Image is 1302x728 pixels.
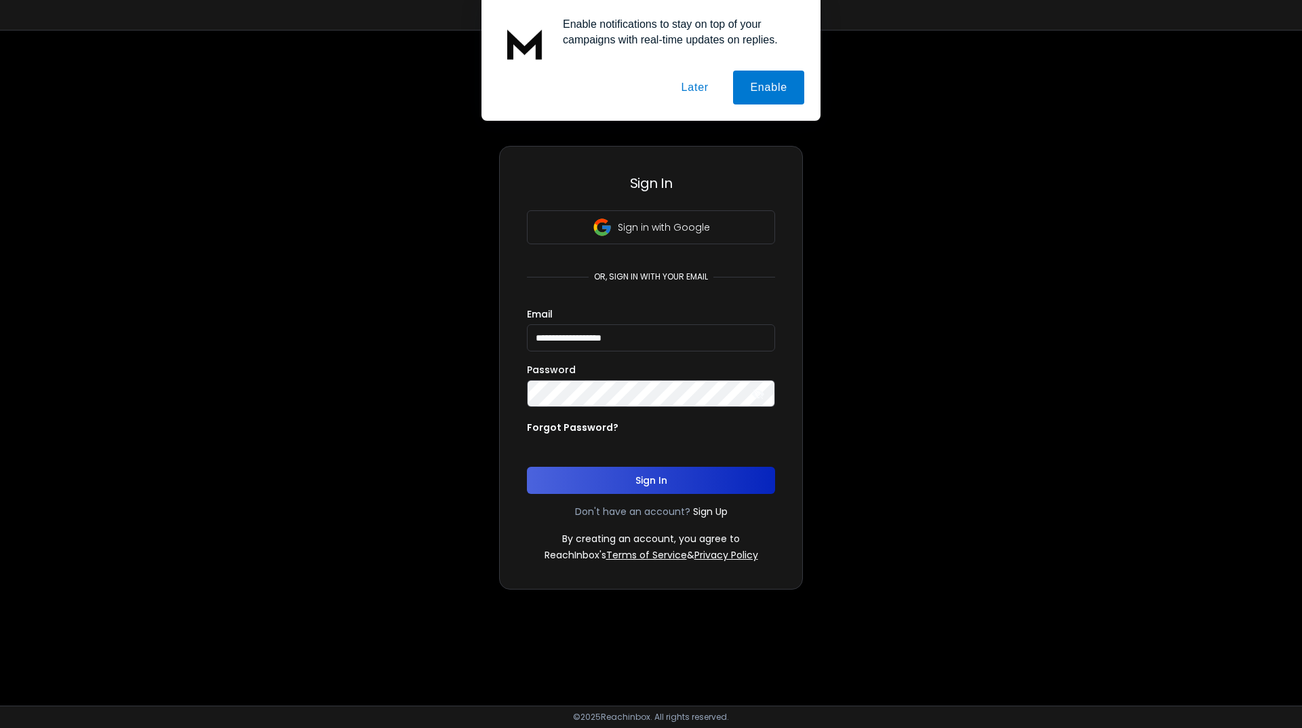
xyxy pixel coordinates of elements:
a: Privacy Policy [694,548,758,562]
p: © 2025 Reachinbox. All rights reserved. [573,712,729,723]
button: Sign In [527,467,775,494]
a: Sign Up [693,505,728,518]
a: Terms of Service [606,548,687,562]
button: Later [664,71,725,104]
p: Don't have an account? [575,505,690,518]
p: ReachInbox's & [545,548,758,562]
p: Forgot Password? [527,421,618,434]
div: Enable notifications to stay on top of your campaigns with real-time updates on replies. [552,16,804,47]
p: By creating an account, you agree to [562,532,740,545]
img: notification icon [498,16,552,71]
p: or, sign in with your email [589,271,713,282]
label: Email [527,309,553,319]
h3: Sign In [527,174,775,193]
button: Sign in with Google [527,210,775,244]
p: Sign in with Google [618,221,710,234]
label: Password [527,365,576,375]
button: Enable [733,71,804,104]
